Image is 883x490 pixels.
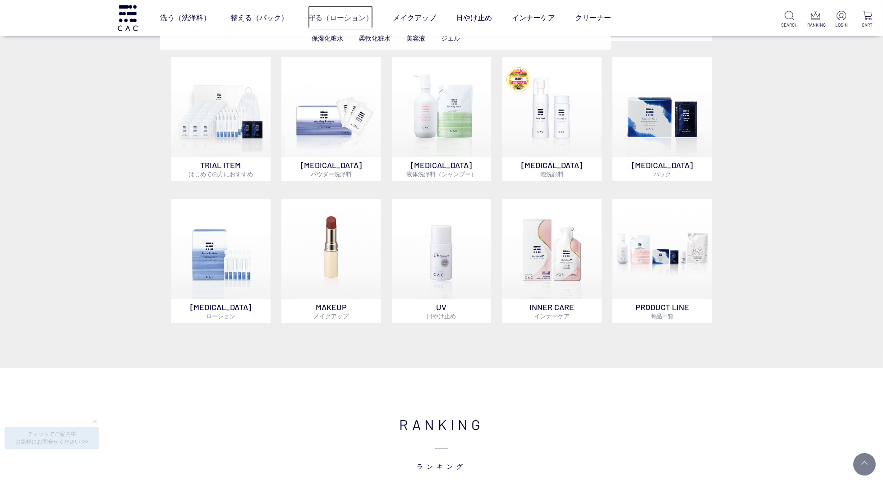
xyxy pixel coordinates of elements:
[171,57,271,157] img: トライアルセット
[512,5,555,31] a: インナーケア
[392,157,492,181] p: [MEDICAL_DATA]
[281,199,381,323] a: MAKEUPメイクアップ
[171,157,271,181] p: TRIAL ITEM
[833,22,850,28] p: LOGIN
[575,5,611,31] a: クリーナー
[359,35,391,42] a: 柔軟化粧水
[406,35,425,42] a: 美容液
[859,22,876,28] p: CART
[612,157,712,181] p: [MEDICAL_DATA]
[540,170,564,178] span: 泡洗顔料
[281,57,381,181] a: [MEDICAL_DATA]パウダー洗浄料
[781,22,798,28] p: SEARCH
[502,57,602,157] img: 泡洗顔料
[502,199,602,323] a: インナーケア INNER CAREインナーケア
[393,5,436,31] a: メイクアップ
[612,199,712,323] a: PRODUCT LINE商品一覧
[534,312,570,320] span: インナーケア
[171,57,271,181] a: トライアルセット TRIAL ITEMはじめての方におすすめ
[313,312,349,320] span: メイクアップ
[392,299,492,323] p: UV
[406,170,477,178] span: 液体洗浄料（シャンプー）
[502,57,602,181] a: 泡洗顔料 [MEDICAL_DATA]泡洗顔料
[612,57,712,181] a: [MEDICAL_DATA]パック
[171,413,712,471] h2: RANKING
[502,199,602,299] img: インナーケア
[281,157,381,181] p: [MEDICAL_DATA]
[651,312,674,320] span: 商品一覧
[441,35,460,42] a: ジェル
[653,170,671,178] span: パック
[171,435,712,471] span: ランキング
[807,22,824,28] p: RANKING
[612,299,712,323] p: PRODUCT LINE
[456,5,492,31] a: 日やけ止め
[171,199,271,323] a: [MEDICAL_DATA]ローション
[427,312,456,320] span: 日やけ止め
[502,157,602,181] p: [MEDICAL_DATA]
[392,199,492,323] a: UV日やけ止め
[311,170,352,178] span: パウダー洗浄料
[189,170,253,178] span: はじめての方におすすめ
[807,11,824,28] a: RANKING
[230,5,288,31] a: 整える（パック）
[281,299,381,323] p: MAKEUP
[312,35,343,42] a: 保湿化粧水
[859,11,876,28] a: CART
[833,11,850,28] a: LOGIN
[160,5,211,31] a: 洗う（洗浄料）
[171,299,271,323] p: [MEDICAL_DATA]
[308,5,373,31] a: 守る（ローション）
[502,299,602,323] p: INNER CARE
[206,312,235,320] span: ローション
[116,5,139,31] img: logo
[392,57,492,181] a: [MEDICAL_DATA]液体洗浄料（シャンプー）
[781,11,798,28] a: SEARCH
